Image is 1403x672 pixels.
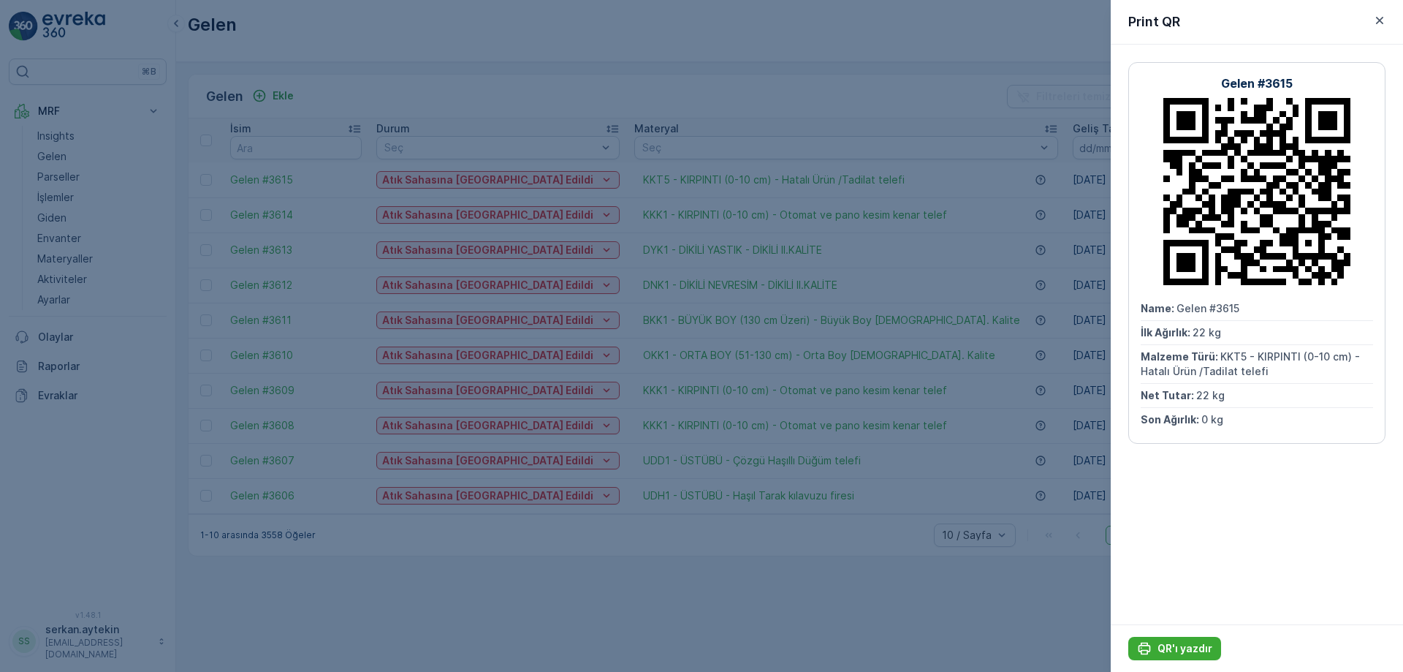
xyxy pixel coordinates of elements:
span: KKT5 - KIRPINTI (0-10 cm) - Hatalı Ürün /Tadilat telefi [1141,350,1360,377]
button: QR'ı yazdır [1128,637,1221,660]
p: QR'ı yazdır [1157,641,1212,656]
span: İlk Ağırlık : [1141,326,1193,339]
span: 22 kg [1193,326,1221,339]
span: 22 kg [1196,389,1225,401]
span: Malzeme Türü : [1141,350,1220,363]
span: Gelen #3615 [1176,302,1239,314]
span: Net Tutar : [1141,389,1196,401]
span: 0 kg [1201,413,1223,426]
p: Print QR [1128,12,1180,32]
span: Name : [1141,302,1176,314]
p: Gelen #3615 [1221,75,1293,92]
span: Son Ağırlık : [1141,413,1201,426]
